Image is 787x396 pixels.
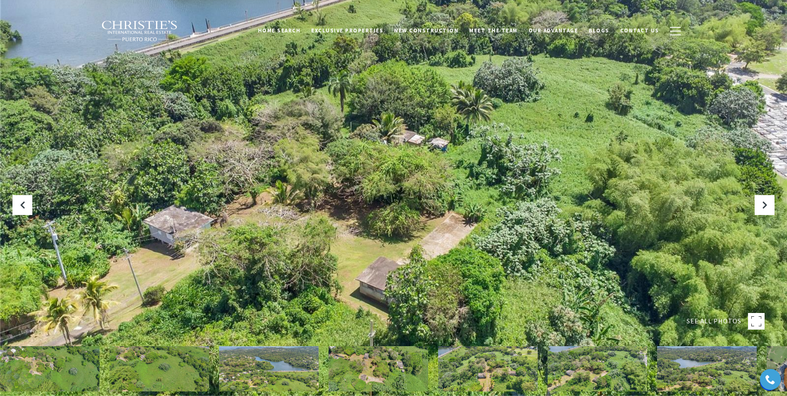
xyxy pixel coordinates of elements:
[438,346,538,391] img: 14 Acre LAGOON VIEW ESTATE
[12,195,32,215] button: Previous Slide
[464,23,523,39] a: Meet the Team
[523,23,584,39] a: Our Advantage
[253,23,306,39] a: Home Search
[755,195,775,215] button: Next Slide
[620,27,659,34] span: Contact Us
[529,27,578,34] span: Our Advantage
[219,346,319,391] img: 14 Acre LAGOON VIEW ESTATE
[657,346,757,391] img: 14 Acre LAGOON VIEW ESTATE
[101,20,178,42] img: Christie's International Real Estate black text logo
[394,27,458,34] span: New Construction
[311,27,383,34] span: Exclusive Properties
[687,316,741,327] span: SEE ALL PHOTOS
[329,346,428,391] img: 14 Acre LAGOON VIEW ESTATE
[583,23,615,39] a: Blogs
[389,23,464,39] a: New Construction
[665,19,686,43] button: button
[306,23,389,39] a: Exclusive Properties
[589,27,609,34] span: Blogs
[110,346,209,391] img: 14 Acre LAGOON VIEW ESTATE
[548,346,647,391] img: 14 Acre LAGOON VIEW ESTATE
